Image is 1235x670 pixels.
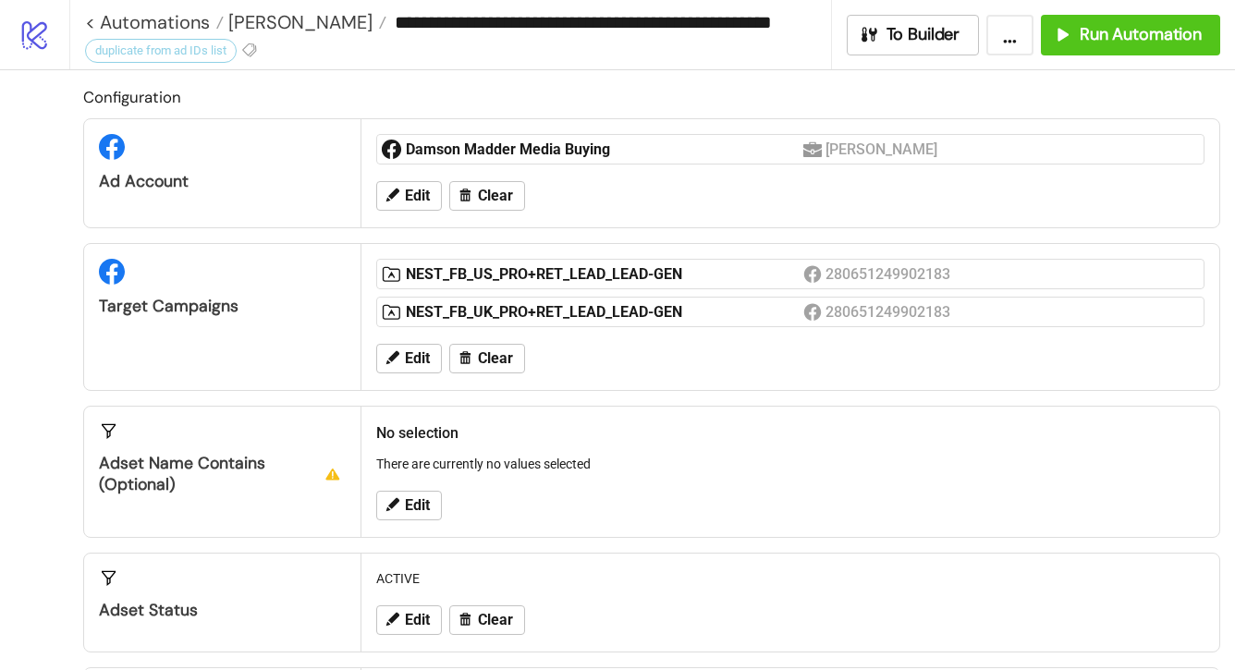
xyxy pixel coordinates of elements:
h2: No selection [376,421,1204,445]
span: Clear [478,350,513,367]
h2: Configuration [83,85,1220,109]
p: There are currently no values selected [376,454,1204,474]
button: Clear [449,605,525,635]
span: Edit [405,350,430,367]
button: To Builder [847,15,980,55]
button: Run Automation [1041,15,1220,55]
div: Target Campaigns [99,296,346,317]
span: To Builder [887,24,960,45]
span: Edit [405,188,430,204]
span: Edit [405,612,430,628]
div: [PERSON_NAME] [825,138,941,161]
button: Edit [376,181,442,211]
button: Edit [376,491,442,520]
span: Clear [478,188,513,204]
div: 280651249902183 [825,300,954,323]
div: duplicate from ad IDs list [85,39,237,63]
a: [PERSON_NAME] [224,13,386,31]
div: NEST_FB_US_PRO+RET_LEAD_LEAD-GEN [406,264,803,285]
a: < Automations [85,13,224,31]
button: Edit [376,605,442,635]
div: NEST_FB_UK_PRO+RET_LEAD_LEAD-GEN [406,302,803,323]
button: Clear [449,344,525,373]
div: Adset Name contains (optional) [99,453,346,495]
div: Damson Madder Media Buying [406,140,803,160]
span: Clear [478,612,513,628]
div: Adset Status [99,600,346,621]
span: [PERSON_NAME] [224,10,373,34]
span: Run Automation [1080,24,1202,45]
span: Edit [405,497,430,514]
div: 280651249902183 [825,262,954,286]
div: Ad Account [99,171,346,192]
button: ... [986,15,1033,55]
button: Clear [449,181,525,211]
div: ACTIVE [369,561,1212,596]
button: Edit [376,344,442,373]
